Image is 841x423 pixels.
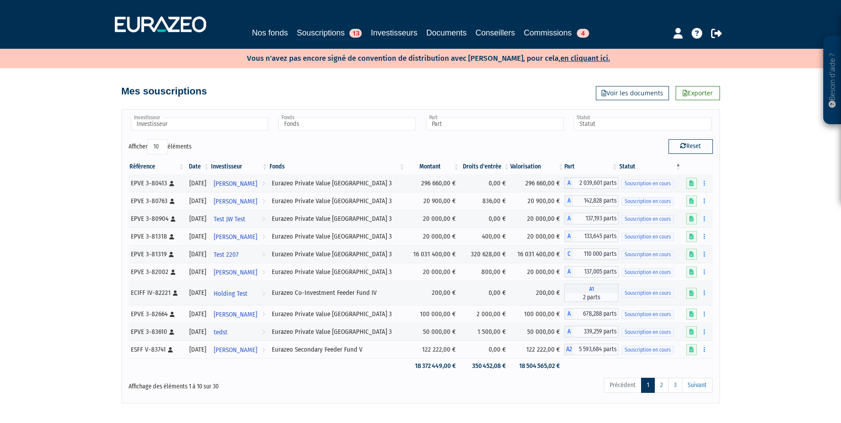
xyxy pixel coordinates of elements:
span: A [564,326,573,337]
div: Eurazeo Secondary Feeder Fund V [272,345,403,354]
td: 18 504 565,02 € [510,358,565,374]
div: EPVE 3-80904 [131,214,182,223]
th: Date: activer pour trier la colonne par ordre croissant [185,159,210,174]
div: A - Eurazeo Private Value Europe 3 [564,213,618,224]
td: 296 660,00 € [510,174,565,192]
span: Souscription en cours [622,197,674,206]
td: 100 000,00 € [510,305,565,323]
td: 122 222,00 € [406,341,460,358]
div: A - Eurazeo Private Value Europe 3 [564,195,618,207]
div: A - Eurazeo Private Value Europe 3 [564,266,618,278]
span: [PERSON_NAME] [214,306,257,323]
td: 20 000,00 € [510,263,565,281]
th: Montant: activer pour trier la colonne par ordre croissant [406,159,460,174]
span: Souscription en cours [622,268,674,277]
div: Affichage des éléments 1 à 10 sur 30 [129,377,364,391]
a: Voir les documents [596,86,669,100]
i: Voir l'investisseur [262,342,265,358]
select: Afficheréléments [148,139,168,154]
div: Eurazeo Private Value [GEOGRAPHIC_DATA] 3 [272,232,403,241]
a: [PERSON_NAME] [210,192,268,210]
td: 1 500,00 € [460,323,510,341]
th: Statut : activer pour trier la colonne par ordre d&eacute;croissant [618,159,682,174]
td: 350 452,08 € [460,358,510,374]
a: Test 2207 [210,245,268,263]
i: Voir l'investisseur [262,247,265,263]
i: Voir l'investisseur [262,211,265,227]
th: Fonds: activer pour trier la colonne par ordre croissant [269,159,406,174]
td: 16 031 400,00 € [406,245,460,263]
td: 200,00 € [510,281,565,305]
span: 137,193 parts [573,213,618,224]
div: A - Eurazeo Private Value Europe 3 [564,177,618,189]
a: [PERSON_NAME] [210,227,268,245]
div: Eurazeo Private Value [GEOGRAPHIC_DATA] 3 [272,309,403,319]
h4: Mes souscriptions [121,86,207,97]
td: 320 628,00 € [460,245,510,263]
td: 200,00 € [406,281,460,305]
span: A [564,213,573,224]
span: A [564,266,573,278]
td: 0,00 € [460,281,510,305]
span: A [564,195,573,207]
td: 400,00 € [460,227,510,245]
span: [PERSON_NAME] [214,193,257,210]
span: 2 039,601 parts [573,177,618,189]
span: A [564,231,573,242]
p: Besoin d'aide ? [827,40,837,120]
div: A1 - Eurazeo Co-Investment Feeder Fund IV [564,284,618,302]
div: EPVE 3-80763 [131,196,182,206]
th: Investisseur: activer pour trier la colonne par ordre croissant [210,159,268,174]
i: [Français] Personne physique [169,181,174,186]
div: Eurazeo Private Value [GEOGRAPHIC_DATA] 3 [272,214,403,223]
span: C [564,248,573,260]
i: Voir l'investisseur [262,264,265,281]
i: [Français] Personne physique [168,347,173,352]
a: [PERSON_NAME] [210,263,268,281]
div: A - Eurazeo Private Value Europe 3 [564,308,618,320]
div: A2 - Eurazeo Secondary Feeder Fund V [564,344,618,355]
i: Voir l'investisseur [262,193,265,210]
i: [Français] Personne physique [171,216,176,222]
a: Souscriptions13 [297,27,362,40]
a: Commissions4 [524,27,589,39]
td: 0,00 € [460,341,510,358]
td: 50 000,00 € [406,323,460,341]
span: Souscription en cours [622,233,674,241]
td: 18 372 449,00 € [406,358,460,374]
div: [DATE] [188,179,207,188]
td: 0,00 € [460,210,510,227]
div: [DATE] [188,309,207,319]
td: 2 000,00 € [460,305,510,323]
a: Holding Test [210,284,268,302]
td: 16 031 400,00 € [510,245,565,263]
span: 142,828 parts [573,195,618,207]
i: Voir l'investisseur [262,229,265,245]
i: Voir l'investisseur [262,324,265,341]
a: Test JW Test [210,210,268,227]
span: 13 [349,29,362,38]
div: A - Eurazeo Private Value Europe 3 [564,231,618,242]
div: Eurazeo Co-Investment Feeder Fund IV [272,288,403,298]
i: [Français] Personne physique [171,270,176,275]
i: [Français] Personne physique [170,312,175,317]
a: [PERSON_NAME] [210,341,268,358]
span: Souscription en cours [622,215,674,223]
a: 3 [668,378,682,393]
td: 0,00 € [460,174,510,192]
span: 137,005 parts [573,266,618,278]
i: Voir l'investisseur [262,306,265,323]
span: [PERSON_NAME] [214,342,257,358]
span: Test 2207 [214,247,239,263]
td: 20 000,00 € [510,210,565,227]
div: [DATE] [188,345,207,354]
div: EPVE 3-81318 [131,232,182,241]
div: [DATE] [188,232,207,241]
span: Souscription en cours [622,251,674,259]
td: 20 000,00 € [406,227,460,245]
i: Voir l'investisseur [262,176,265,192]
div: Eurazeo Private Value [GEOGRAPHIC_DATA] 3 [272,179,403,188]
td: 20 000,00 € [510,227,565,245]
label: Afficher éléments [129,139,192,154]
div: [DATE] [188,250,207,259]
